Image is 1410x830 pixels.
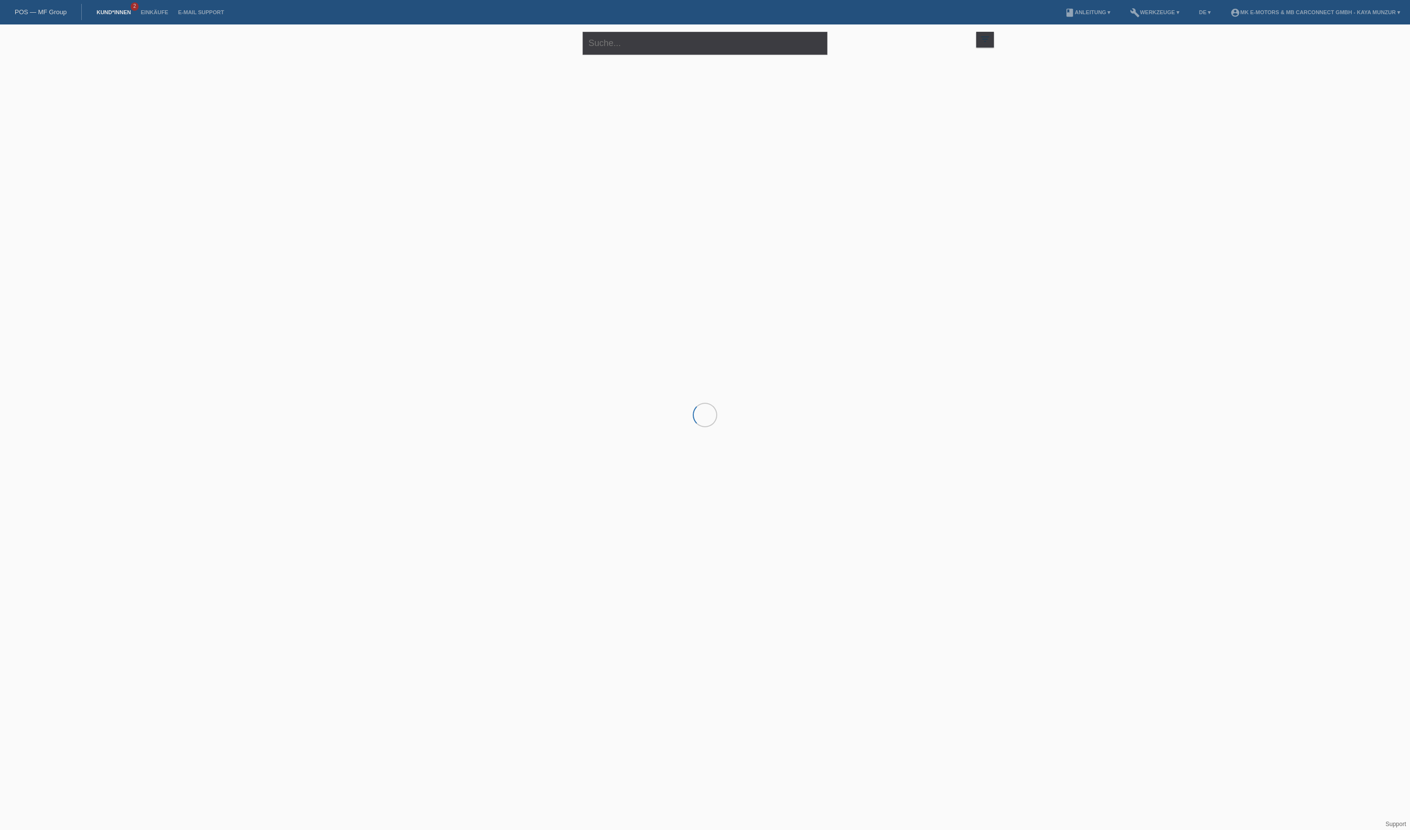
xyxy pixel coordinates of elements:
input: Suche... [583,32,827,55]
a: Einkäufe [136,9,173,15]
i: build [1130,8,1140,18]
a: POS — MF Group [15,8,67,16]
a: bookAnleitung ▾ [1060,9,1115,15]
i: account_circle [1230,8,1240,18]
a: Kund*innen [92,9,136,15]
a: DE ▾ [1194,9,1216,15]
span: 2 [131,2,139,11]
a: Support [1386,821,1406,828]
i: filter_list [980,34,990,45]
a: buildWerkzeuge ▾ [1125,9,1184,15]
i: book [1065,8,1075,18]
a: account_circleMK E-MOTORS & MB CarConnect GmbH - Kaya Munzur ▾ [1225,9,1405,15]
a: E-Mail Support [173,9,229,15]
